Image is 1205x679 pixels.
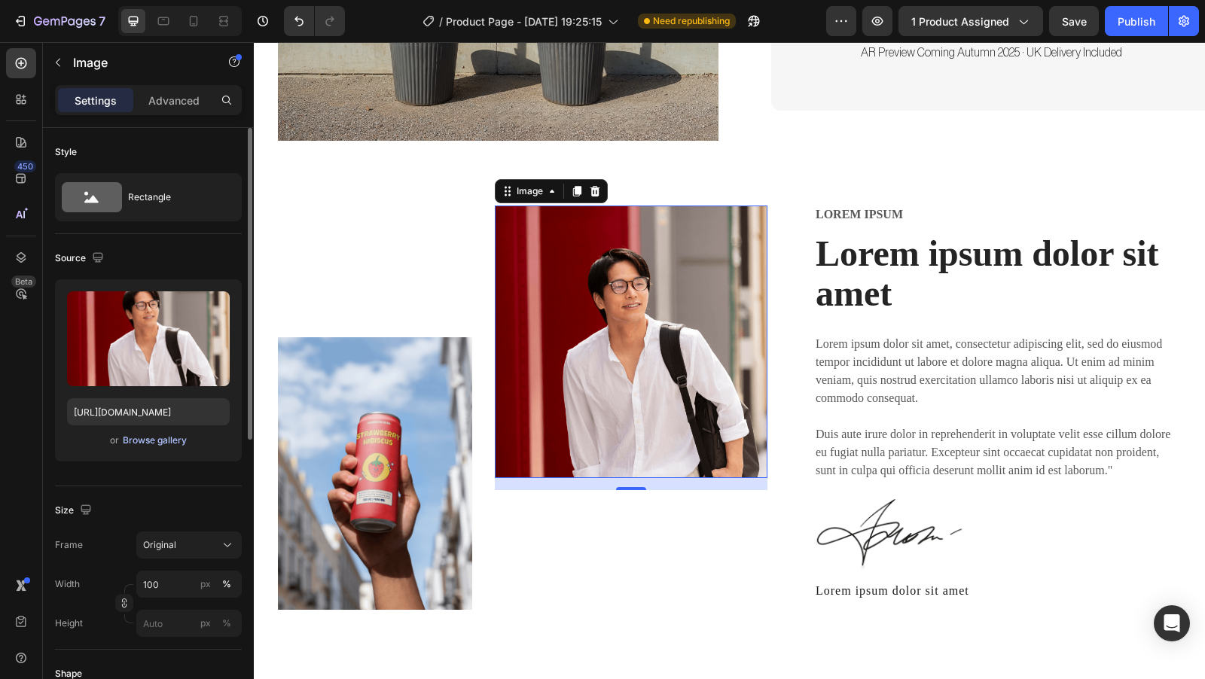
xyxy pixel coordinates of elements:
[446,14,602,29] span: Product Page - [DATE] 19:25:15
[218,575,236,593] button: px
[55,501,95,521] div: Size
[200,577,211,591] div: px
[1049,6,1099,36] button: Save
[136,571,242,598] input: px%
[73,53,201,72] p: Image
[562,165,926,181] p: Lorem ipsum
[6,6,112,36] button: 7
[55,145,77,159] div: Style
[197,575,215,593] button: %
[560,190,928,273] h2: Lorem ipsum dolor sit amet
[222,577,231,591] div: %
[1062,15,1087,28] span: Save
[148,93,200,108] p: Advanced
[562,293,926,437] p: Lorem ipsum dolor sit amet, consectetur adipiscing elit, sed do eiusmod tempor incididunt ut labo...
[11,276,36,288] div: Beta
[75,93,117,108] p: Settings
[122,433,188,448] button: Browse gallery
[222,617,231,630] div: %
[55,577,80,591] label: Width
[67,291,230,386] img: preview-image
[1154,605,1190,641] div: Open Intercom Messenger
[99,12,105,30] p: 7
[254,42,1205,679] iframe: Design area
[218,614,236,632] button: px
[653,14,730,28] span: Need republishing
[439,14,443,29] span: /
[136,610,242,637] input: px%
[110,431,119,449] span: or
[1105,6,1168,36] button: Publish
[911,14,1009,29] span: 1 product assigned
[197,614,215,632] button: %
[200,617,211,630] div: px
[55,538,83,552] label: Frame
[560,457,711,529] img: 432750572815254551-0fae58d0-dd31-4973-9cea-5cc6bfd8276a.png
[55,248,107,269] div: Source
[128,180,220,215] div: Rectangle
[1118,14,1155,29] div: Publish
[55,617,83,630] label: Height
[260,142,292,156] div: Image
[67,398,230,425] input: https://example.com/image.jpg
[143,538,176,552] span: Original
[898,6,1043,36] button: 1 product assigned
[562,540,926,558] p: Lorem ipsum dolor sit amet
[136,531,242,559] button: Original
[123,434,187,447] div: Browse gallery
[14,160,36,172] div: 450
[284,6,345,36] div: Undo/Redo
